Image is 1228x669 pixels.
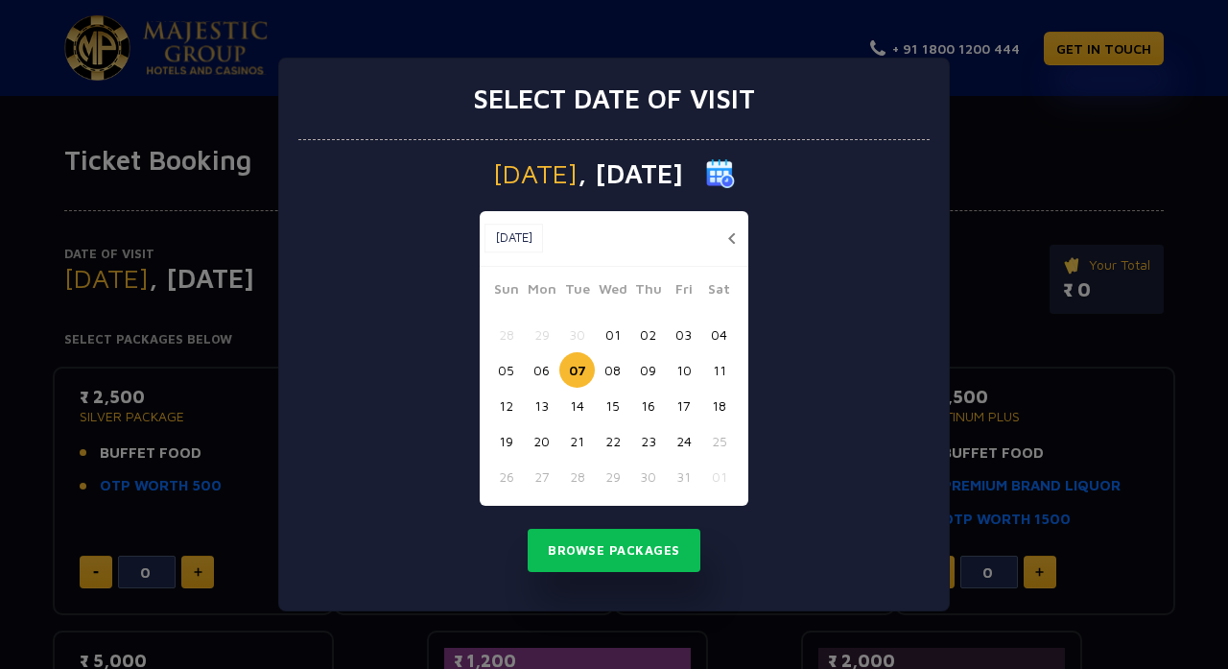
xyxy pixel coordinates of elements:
[701,352,737,388] button: 11
[666,352,701,388] button: 10
[630,459,666,494] button: 30
[701,459,737,494] button: 01
[701,317,737,352] button: 04
[524,278,559,305] span: Mon
[524,352,559,388] button: 06
[484,224,543,252] button: [DATE]
[559,317,595,352] button: 30
[488,423,524,459] button: 19
[630,423,666,459] button: 23
[701,388,737,423] button: 18
[595,352,630,388] button: 08
[666,423,701,459] button: 24
[493,160,578,187] span: [DATE]
[701,278,737,305] span: Sat
[524,459,559,494] button: 27
[630,278,666,305] span: Thu
[488,317,524,352] button: 28
[706,159,735,188] img: calender icon
[528,529,700,573] button: Browse Packages
[559,388,595,423] button: 14
[595,423,630,459] button: 22
[630,352,666,388] button: 09
[559,278,595,305] span: Tue
[666,388,701,423] button: 17
[578,160,683,187] span: , [DATE]
[630,388,666,423] button: 16
[595,459,630,494] button: 29
[630,317,666,352] button: 02
[666,459,701,494] button: 31
[488,352,524,388] button: 05
[666,278,701,305] span: Fri
[524,317,559,352] button: 29
[524,423,559,459] button: 20
[473,83,755,115] h3: Select date of visit
[488,459,524,494] button: 26
[488,278,524,305] span: Sun
[666,317,701,352] button: 03
[595,317,630,352] button: 01
[595,278,630,305] span: Wed
[488,388,524,423] button: 12
[559,459,595,494] button: 28
[595,388,630,423] button: 15
[559,423,595,459] button: 21
[559,352,595,388] button: 07
[524,388,559,423] button: 13
[701,423,737,459] button: 25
